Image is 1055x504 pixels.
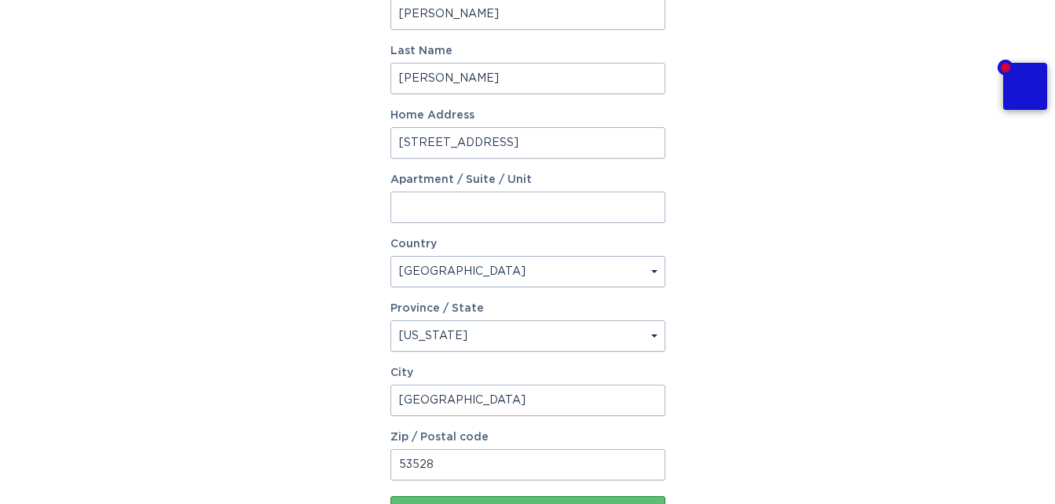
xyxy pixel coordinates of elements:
[390,110,665,121] label: Home Address
[390,367,665,378] label: City
[390,174,665,185] label: Apartment / Suite / Unit
[390,46,665,57] label: Last Name
[390,239,437,250] label: Country
[390,303,484,314] label: Province / State
[390,432,665,443] label: Zip / Postal code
